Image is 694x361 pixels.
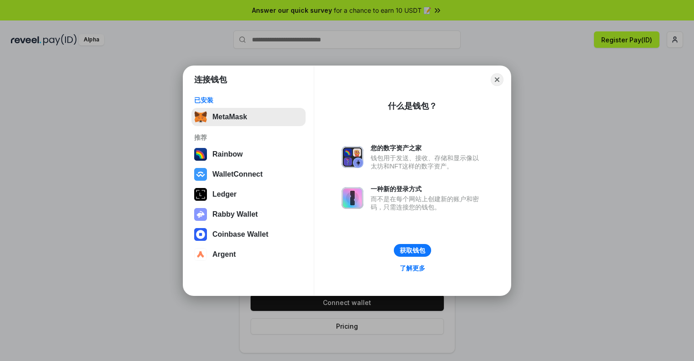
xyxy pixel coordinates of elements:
img: svg+xml,%3Csvg%20xmlns%3D%22http%3A%2F%2Fwww.w3.org%2F2000%2Fsvg%22%20fill%3D%22none%22%20viewBox... [342,146,363,168]
button: Argent [191,245,306,264]
div: Coinbase Wallet [212,230,268,239]
div: Ledger [212,190,236,198]
div: 获取钱包 [400,246,425,254]
button: Rabby Wallet [191,205,306,224]
button: Rainbow [191,145,306,163]
img: svg+xml,%3Csvg%20width%3D%2228%22%20height%3D%2228%22%20viewBox%3D%220%200%2028%2028%22%20fill%3D... [194,228,207,241]
div: 钱包用于发送、接收、存储和显示像以太坊和NFT这样的数字资产。 [371,154,483,170]
button: MetaMask [191,108,306,126]
h1: 连接钱包 [194,74,227,85]
div: Rabby Wallet [212,210,258,219]
button: Coinbase Wallet [191,225,306,244]
button: Ledger [191,185,306,203]
a: 了解更多 [394,262,431,274]
img: svg+xml,%3Csvg%20xmlns%3D%22http%3A%2F%2Fwww.w3.org%2F2000%2Fsvg%22%20width%3D%2228%22%20height%3... [194,188,207,201]
div: 了解更多 [400,264,425,272]
div: 一种新的登录方式 [371,185,483,193]
img: svg+xml,%3Csvg%20xmlns%3D%22http%3A%2F%2Fwww.w3.org%2F2000%2Fsvg%22%20fill%3D%22none%22%20viewBox... [194,208,207,221]
div: Argent [212,250,236,259]
div: 您的数字资产之家 [371,144,483,152]
button: Close [491,73,503,86]
div: 而不是在每个网站上创建新的账户和密码，只需连接您的钱包。 [371,195,483,211]
div: WalletConnect [212,170,263,178]
img: svg+xml,%3Csvg%20xmlns%3D%22http%3A%2F%2Fwww.w3.org%2F2000%2Fsvg%22%20fill%3D%22none%22%20viewBox... [342,187,363,209]
img: svg+xml,%3Csvg%20fill%3D%22none%22%20height%3D%2233%22%20viewBox%3D%220%200%2035%2033%22%20width%... [194,111,207,123]
img: svg+xml,%3Csvg%20width%3D%2228%22%20height%3D%2228%22%20viewBox%3D%220%200%2028%2028%22%20fill%3D... [194,168,207,181]
div: 什么是钱包？ [388,101,437,112]
div: 推荐 [194,133,303,142]
div: 已安装 [194,96,303,104]
div: MetaMask [212,113,247,121]
button: WalletConnect [191,165,306,183]
img: svg+xml,%3Csvg%20width%3D%22120%22%20height%3D%22120%22%20viewBox%3D%220%200%20120%20120%22%20fil... [194,148,207,161]
div: Rainbow [212,150,243,158]
button: 获取钱包 [394,244,431,257]
img: svg+xml,%3Csvg%20width%3D%2228%22%20height%3D%2228%22%20viewBox%3D%220%200%2028%2028%22%20fill%3D... [194,248,207,261]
